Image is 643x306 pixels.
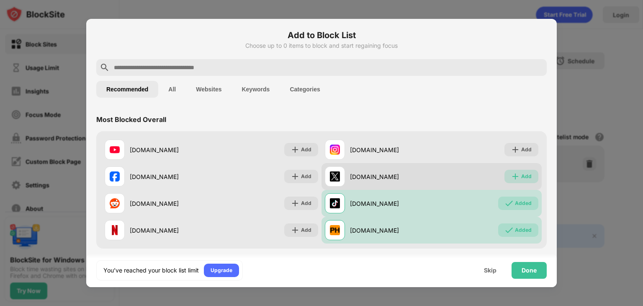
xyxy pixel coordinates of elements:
[521,172,532,181] div: Add
[100,62,110,73] img: search.svg
[330,145,340,155] img: favicons
[110,145,120,155] img: favicons
[330,225,340,235] img: favicons
[301,226,311,234] div: Add
[110,225,120,235] img: favicons
[301,145,311,154] div: Add
[515,199,532,207] div: Added
[350,199,432,208] div: [DOMAIN_NAME]
[350,226,432,235] div: [DOMAIN_NAME]
[96,29,547,41] h6: Add to Block List
[130,145,211,154] div: [DOMAIN_NAME]
[96,81,158,98] button: Recommended
[130,172,211,181] div: [DOMAIN_NAME]
[515,226,532,234] div: Added
[130,199,211,208] div: [DOMAIN_NAME]
[330,198,340,208] img: favicons
[186,81,231,98] button: Websites
[350,145,432,154] div: [DOMAIN_NAME]
[110,198,120,208] img: favicons
[521,145,532,154] div: Add
[301,199,311,207] div: Add
[158,81,186,98] button: All
[96,115,166,124] div: Most Blocked Overall
[96,42,547,49] div: Choose up to 0 items to block and start regaining focus
[110,171,120,182] img: favicons
[350,172,432,181] div: [DOMAIN_NAME]
[484,267,496,274] div: Skip
[330,171,340,182] img: favicons
[280,81,330,98] button: Categories
[211,266,232,275] div: Upgrade
[130,226,211,235] div: [DOMAIN_NAME]
[103,266,199,275] div: You’ve reached your block list limit
[522,267,537,274] div: Done
[301,172,311,181] div: Add
[231,81,280,98] button: Keywords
